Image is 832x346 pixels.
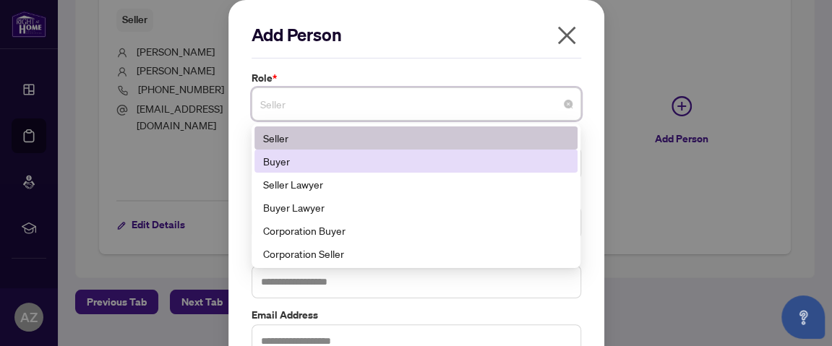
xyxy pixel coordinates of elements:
div: Corporation Seller [254,242,578,265]
button: Open asap [781,295,825,339]
span: close [555,24,578,47]
label: Email Address [252,307,581,323]
div: Buyer Lawyer [263,199,570,215]
div: Seller Lawyer [263,176,570,192]
div: Buyer [263,153,570,169]
div: Corporation Seller [263,246,570,261]
div: Buyer [254,150,578,173]
div: Corporation Buyer [254,219,578,242]
div: Seller Lawyer [254,173,578,196]
label: Role [252,70,581,86]
div: Buyer Lawyer [254,196,578,219]
span: Seller [260,90,572,118]
div: Seller [263,130,570,146]
h2: Add Person [252,23,581,46]
div: Seller [254,126,578,150]
span: close-circle [564,100,572,108]
div: Corporation Buyer [263,222,570,238]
